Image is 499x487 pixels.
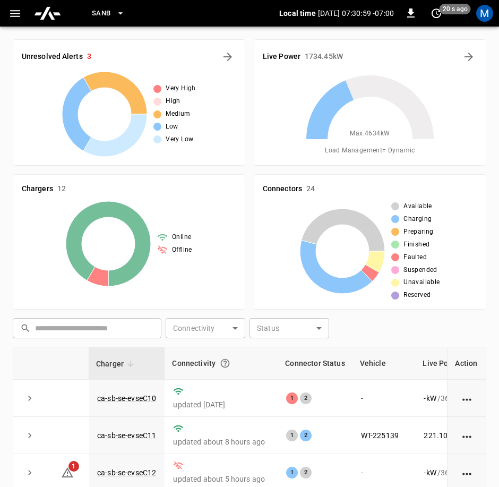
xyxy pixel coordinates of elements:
[172,232,191,243] span: Online
[460,467,474,478] div: action cell options
[22,390,38,406] button: expand row
[68,461,79,472] span: 1
[403,214,432,225] span: Charging
[97,468,156,477] a: ca-sb-se-evseC12
[166,134,193,145] span: Very Low
[166,96,180,107] span: High
[352,347,416,380] th: Vehicle
[352,380,416,417] td: -
[403,201,432,212] span: Available
[166,122,178,132] span: Low
[424,393,485,404] div: / 360 kW
[424,430,485,441] div: / 360 kW
[97,431,156,440] a: ca-sb-se-evseC11
[61,468,74,476] a: 1
[279,8,316,19] p: Local time
[460,48,477,65] button: Energy Overview
[424,393,436,404] p: - kW
[300,392,312,404] div: 2
[87,51,91,63] h6: 3
[88,3,129,24] button: SanB
[57,183,66,195] h6: 12
[97,394,156,403] a: ca-sb-se-evseC10
[318,8,394,19] p: [DATE] 07:30:59 -07:00
[361,431,399,440] a: WT-225139
[300,467,312,479] div: 2
[424,467,436,478] p: - kW
[403,277,440,288] span: Unavailable
[286,467,298,479] div: 1
[22,465,38,481] button: expand row
[278,347,352,380] th: Connector Status
[173,474,269,484] p: updated about 5 hours ago
[172,354,270,373] div: Connectivity
[403,227,434,237] span: Preparing
[460,430,474,441] div: action cell options
[263,51,300,63] h6: Live Power
[173,437,269,447] p: updated about 8 hours ago
[219,48,236,65] button: All Alerts
[216,354,235,373] button: Connection between the charger and our software.
[22,428,38,443] button: expand row
[33,3,62,23] img: ampcontrol.io logo
[440,4,471,14] span: 20 s ago
[403,252,427,263] span: Faulted
[305,51,343,63] h6: 1734.45 kW
[172,245,192,255] span: Offline
[286,430,298,441] div: 1
[166,83,196,94] span: Very High
[428,5,445,22] button: set refresh interval
[92,7,111,20] span: SanB
[300,430,312,441] div: 2
[403,265,437,276] span: Suspended
[415,347,494,380] th: Live Power
[447,347,486,380] th: Action
[350,129,390,139] span: Max. 4634 kW
[286,392,298,404] div: 1
[424,430,458,441] p: 221.10 kW
[476,5,493,22] div: profile-icon
[22,183,53,195] h6: Chargers
[166,109,190,119] span: Medium
[460,393,474,404] div: action cell options
[325,146,415,156] span: Load Management = Dynamic
[22,51,83,63] h6: Unresolved Alerts
[263,183,302,195] h6: Connectors
[96,357,137,370] span: Charger
[403,240,429,250] span: Finished
[424,467,485,478] div: / 360 kW
[173,399,269,410] p: updated [DATE]
[403,290,431,301] span: Reserved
